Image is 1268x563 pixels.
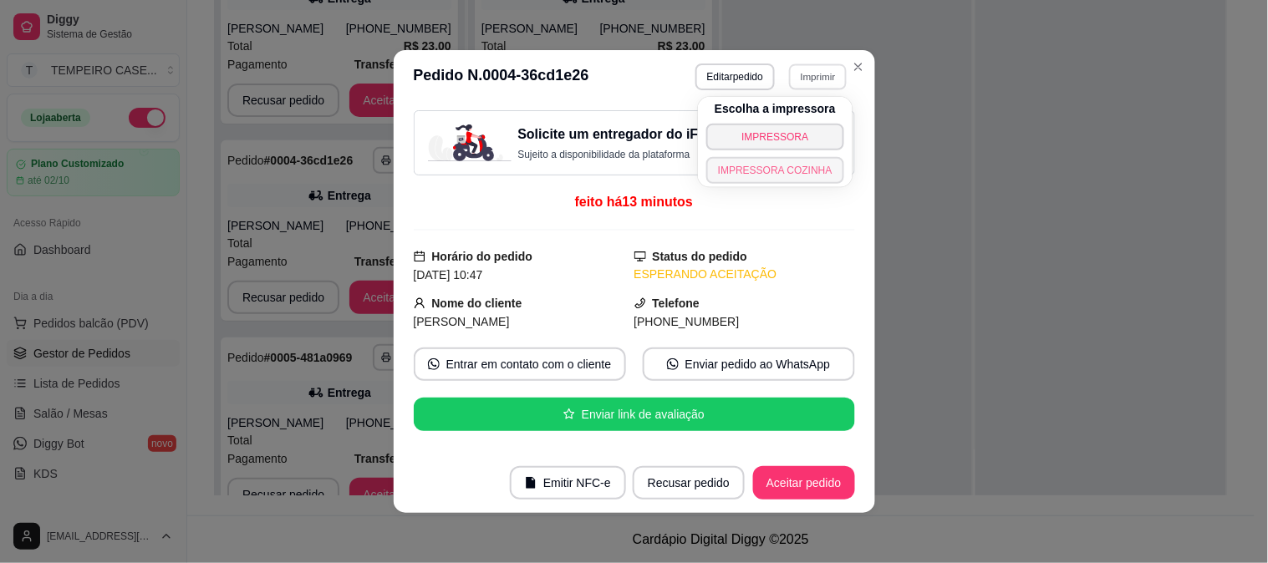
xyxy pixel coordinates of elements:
[634,251,646,262] span: desktop
[643,347,855,381] button: whats-appEnviar pedido ao WhatsApp
[525,477,537,489] span: file
[715,100,836,117] h4: Escolha a impressora
[845,53,872,80] button: Close
[518,148,723,161] p: Sujeito a disponibilidade da plataforma
[753,466,855,500] button: Aceitar pedido
[510,466,626,500] button: fileEmitir NFC-e
[414,347,626,381] button: whats-appEntrar em contato com o cliente
[432,250,533,263] strong: Horário do pedido
[518,124,723,145] h3: Solicite um entregador do iFood
[706,157,844,184] button: IMPRESSORA COZINHA
[428,124,512,161] img: delivery-image
[428,358,440,370] span: whats-app
[634,315,740,328] span: [PHONE_NUMBER]
[563,408,575,420] span: star
[633,466,745,500] button: Recusar pedido
[653,297,700,310] strong: Telefone
[575,195,693,209] span: feito há 13 minutos
[414,63,589,90] h3: Pedido N. 0004-36cd1e26
[634,297,646,309] span: phone
[414,251,425,262] span: calendar
[789,63,847,89] button: Imprimir
[667,358,679,370] span: whats-app
[414,268,483,281] span: [DATE] 10:47
[695,63,775,90] button: Editarpedido
[414,315,510,328] span: [PERSON_NAME]
[432,297,522,310] strong: Nome do cliente
[414,398,855,431] button: starEnviar link de avaliação
[706,124,844,150] button: IMPRESSORA
[634,266,855,283] div: ESPERANDO ACEITAÇÃO
[414,297,425,309] span: user
[653,250,748,263] strong: Status do pedido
